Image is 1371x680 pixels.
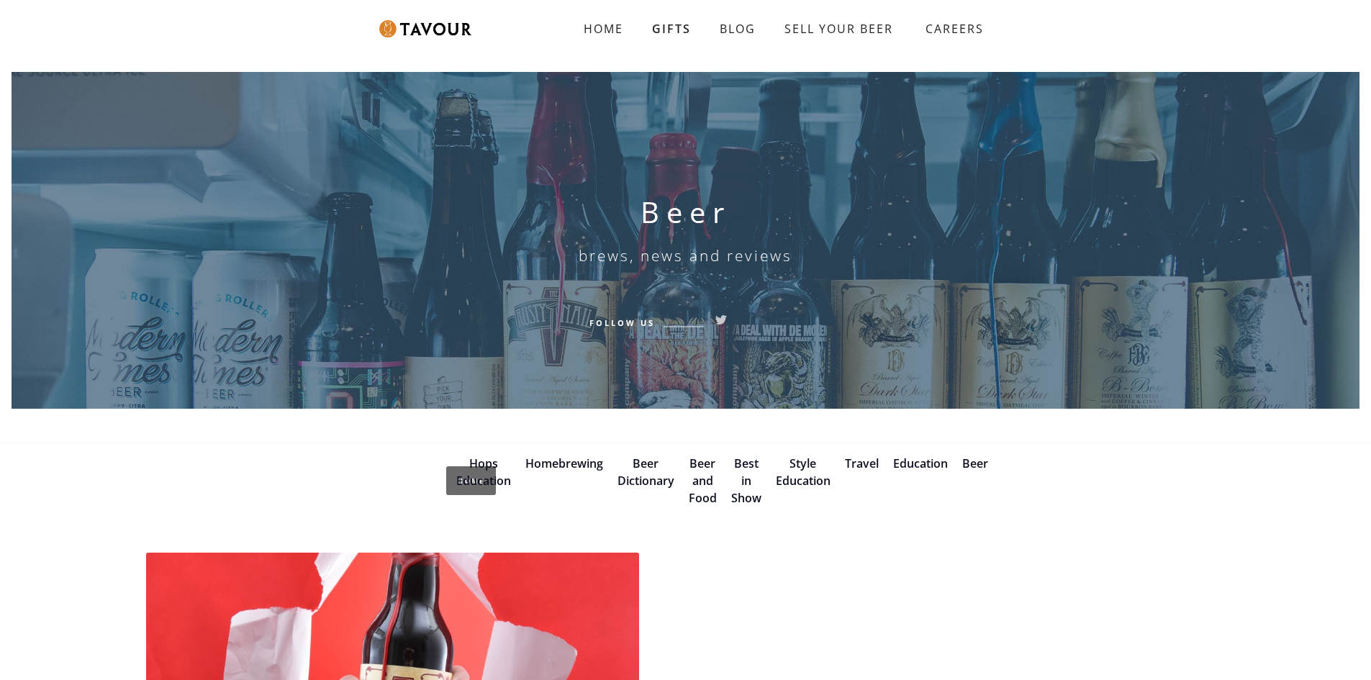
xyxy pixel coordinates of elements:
[569,14,638,43] a: HOME
[908,9,995,49] a: CAREERS
[589,316,655,329] h6: Follow Us
[731,455,761,506] a: Best in Show
[926,14,984,43] strong: CAREERS
[525,455,603,471] a: Homebrewing
[638,14,705,43] a: GIFTS
[584,21,623,37] strong: HOME
[962,455,988,471] a: Beer
[776,455,831,489] a: Style Education
[770,14,908,43] a: SELL YOUR BEER
[456,455,511,489] a: Hops Education
[689,455,717,506] a: Beer and Food
[446,466,496,495] a: Home
[705,14,770,43] a: BLOG
[893,455,948,471] a: Education
[641,195,731,230] h1: Beer
[845,455,879,471] a: Travel
[617,455,674,489] a: Beer Dictionary
[579,247,792,264] h6: brews, news and reviews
